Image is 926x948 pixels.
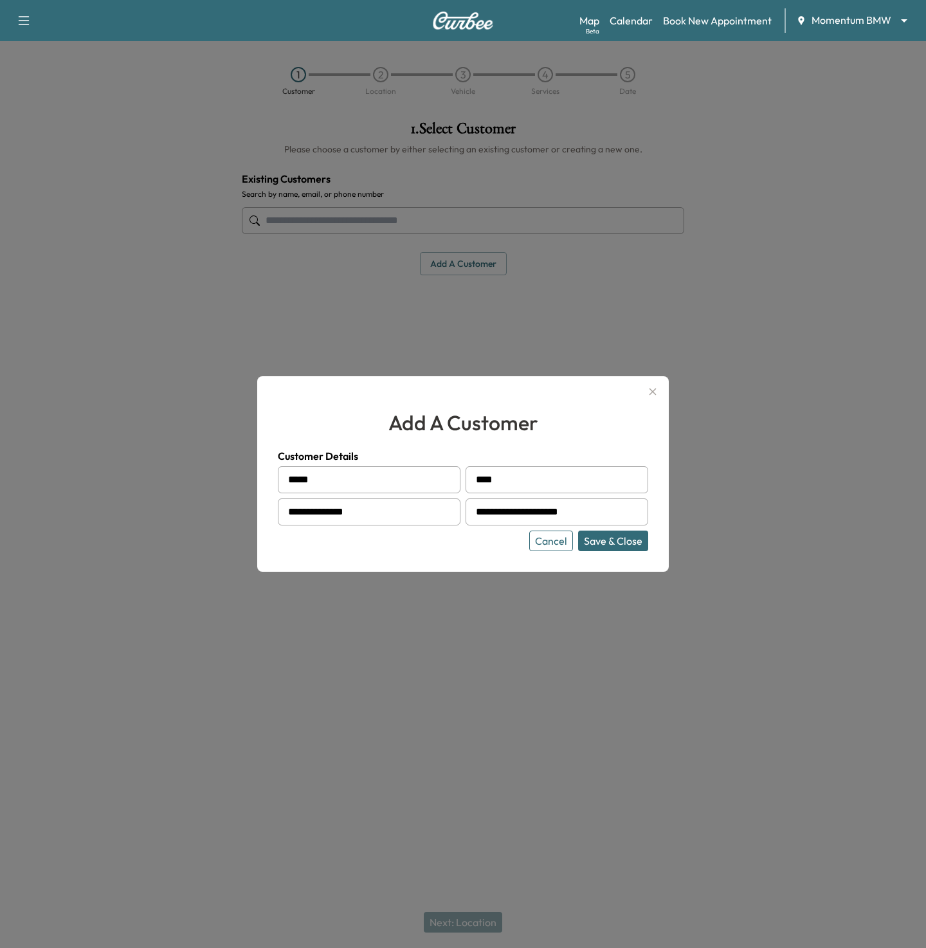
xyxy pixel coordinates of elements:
[812,13,891,28] span: Momentum BMW
[586,26,599,36] div: Beta
[278,448,648,464] h4: Customer Details
[578,531,648,551] button: Save & Close
[529,531,573,551] button: Cancel
[610,13,653,28] a: Calendar
[663,13,772,28] a: Book New Appointment
[579,13,599,28] a: MapBeta
[432,12,494,30] img: Curbee Logo
[278,407,648,438] h2: add a customer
